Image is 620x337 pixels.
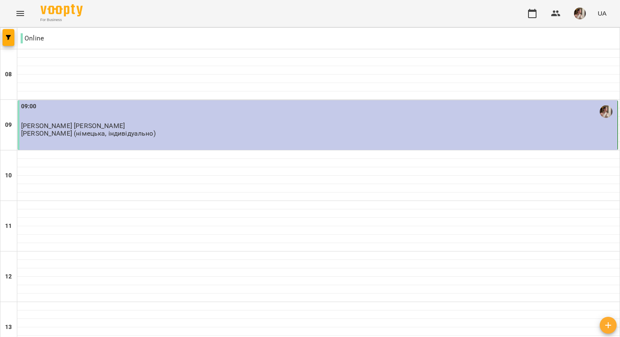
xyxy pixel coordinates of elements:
label: 09:00 [21,102,37,111]
button: Menu [10,3,30,24]
p: [PERSON_NAME] (німецька, індивідуально) [21,130,156,137]
button: Створити урок [600,317,617,334]
h6: 08 [5,70,12,79]
h6: 10 [5,171,12,180]
img: Voopty Logo [40,4,83,16]
h6: 13 [5,323,12,332]
img: Каліопіна Каміла (н) [600,105,612,118]
h6: 12 [5,272,12,281]
img: 0a4dad19eba764c2f594687fe5d0a04d.jpeg [574,8,586,19]
button: UA [594,5,610,21]
p: Online [21,33,44,43]
h6: 09 [5,120,12,130]
span: For Business [40,17,83,23]
h6: 11 [5,222,12,231]
span: [PERSON_NAME] [PERSON_NAME] [21,122,125,130]
span: UA [598,9,607,18]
